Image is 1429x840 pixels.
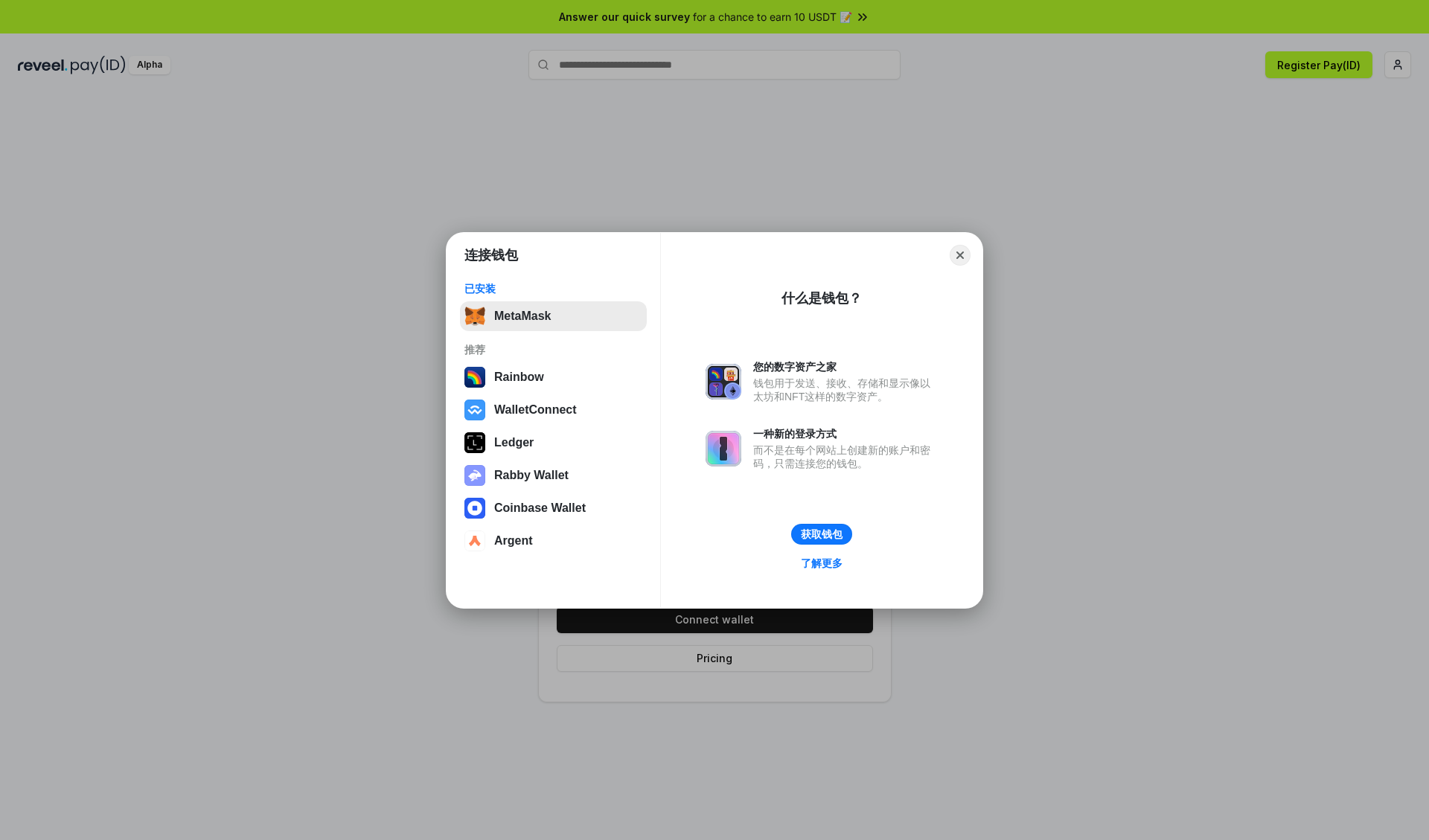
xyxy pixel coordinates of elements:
[753,443,938,470] div: 而不是在每个网站上创建新的账户和密码，只需连接您的钱包。
[464,465,485,486] img: svg+xml,%3Csvg%20xmlns%3D%22http%3A%2F%2Fwww.w3.org%2F2000%2Fsvg%22%20fill%3D%22none%22%20viewBox...
[781,289,862,307] div: 什么是钱包？
[464,498,485,519] img: svg+xml,%3Csvg%20width%3D%2228%22%20height%3D%2228%22%20viewBox%3D%220%200%2028%2028%22%20fill%3D...
[753,427,938,440] div: 一种新的登录方式
[792,554,851,573] a: 了解更多
[753,360,938,373] div: 您的数字资产之家
[460,301,647,331] button: MetaMask
[464,306,485,327] img: svg+xml,%3Csvg%20fill%3D%22none%22%20height%3D%2233%22%20viewBox%3D%220%200%2035%2033%22%20width%...
[494,534,533,548] div: Argent
[494,371,544,384] div: Rainbow
[460,461,647,490] button: Rabby Wallet
[460,362,647,392] button: Rainbow
[494,436,534,449] div: Ledger
[801,557,843,570] div: 了解更多
[706,431,741,467] img: svg+xml,%3Csvg%20xmlns%3D%22http%3A%2F%2Fwww.w3.org%2F2000%2Fsvg%22%20fill%3D%22none%22%20viewBox...
[950,245,971,266] button: Close
[494,310,551,323] div: MetaMask
[464,343,642,356] div: 推荐
[460,526,647,556] button: Argent
[791,524,852,545] button: 获取钱包
[464,282,642,295] div: 已安装
[753,376,938,403] div: 钱包用于发送、接收、存储和显示像以太坊和NFT这样的数字资产。
[460,395,647,425] button: WalletConnect
[494,403,577,417] div: WalletConnect
[464,367,485,388] img: svg+xml,%3Csvg%20width%3D%22120%22%20height%3D%22120%22%20viewBox%3D%220%200%20120%20120%22%20fil...
[801,528,843,541] div: 获取钱包
[464,246,518,264] h1: 连接钱包
[464,432,485,453] img: svg+xml,%3Csvg%20xmlns%3D%22http%3A%2F%2Fwww.w3.org%2F2000%2Fsvg%22%20width%3D%2228%22%20height%3...
[464,400,485,420] img: svg+xml,%3Csvg%20width%3D%2228%22%20height%3D%2228%22%20viewBox%3D%220%200%2028%2028%22%20fill%3D...
[706,364,741,400] img: svg+xml,%3Csvg%20xmlns%3D%22http%3A%2F%2Fwww.w3.org%2F2000%2Fsvg%22%20fill%3D%22none%22%20viewBox...
[464,530,485,551] img: svg+xml,%3Csvg%20width%3D%2228%22%20height%3D%2228%22%20viewBox%3D%220%200%2028%2028%22%20fill%3D...
[460,428,647,458] button: Ledger
[460,493,647,523] button: Coinbase Wallet
[494,469,569,482] div: Rabby Wallet
[494,501,586,515] div: Coinbase Wallet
